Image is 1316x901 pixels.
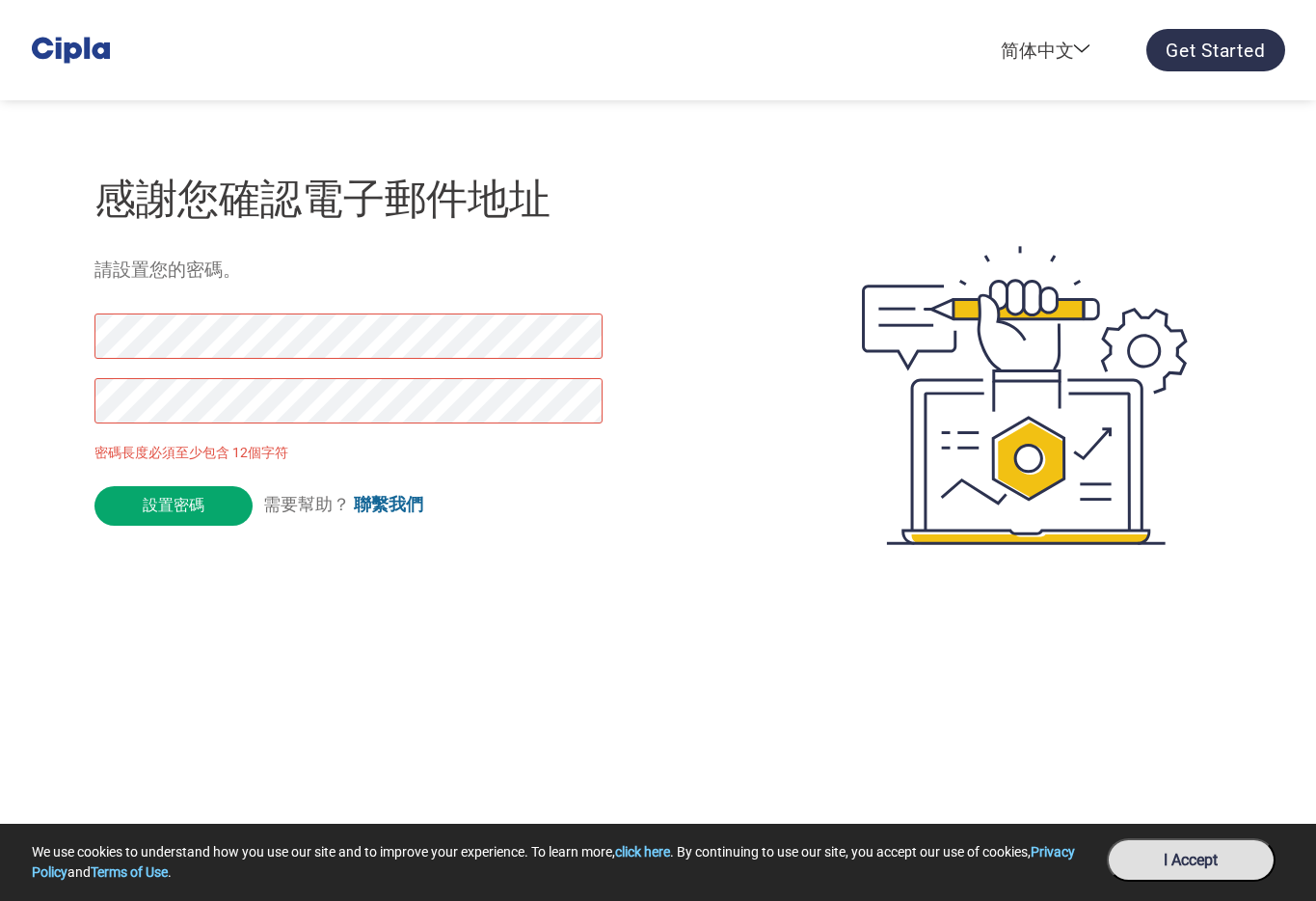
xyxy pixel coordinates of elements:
a: Terms of Use [91,864,168,880]
img: create-password [827,140,1222,651]
h1: 感謝您確認電子郵件地址 [94,168,771,231]
a: 聯繫我們 [354,495,423,514]
a: Get Started [1146,29,1284,71]
a: click here [615,844,670,860]
img: Cipla [32,24,110,72]
span: 需要幫助？ [263,493,423,516]
p: 密碼長度必須至少包含 12個字符 [94,443,609,463]
input: 設置密碼 [94,486,253,526]
button: I Accept [1107,838,1275,882]
h5: 請設置您的密碼。 [94,258,771,283]
p: We use cookies to understand how you use our site and to improve your experience. To learn more, ... [32,842,1088,883]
